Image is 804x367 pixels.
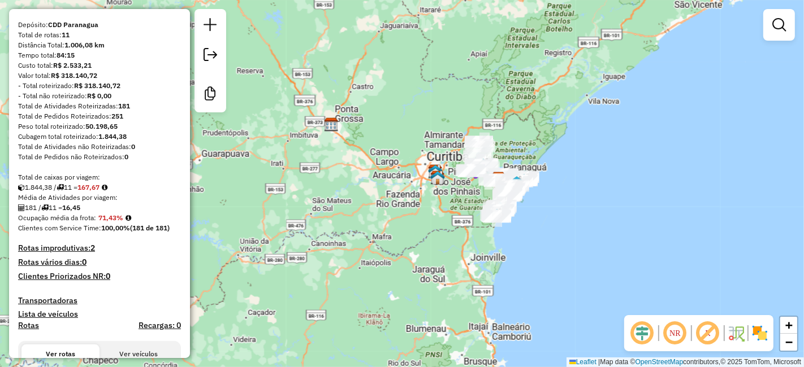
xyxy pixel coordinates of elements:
[100,344,178,364] button: Ver veículos
[598,358,600,366] span: |
[18,193,181,203] div: Média de Atividades por viagem:
[87,91,111,100] strong: R$ 0,00
[491,172,506,186] img: CDD Paranagua
[18,60,181,71] div: Custo total:
[18,243,181,253] h4: Rotas improdutivas:
[636,358,684,366] a: OpenStreetMap
[18,20,181,30] div: Depósito:
[18,111,181,121] div: Total de Pedidos Roteirizados:
[509,176,524,190] img: PONTAL DO PARANÁ
[18,50,181,60] div: Tempo total:
[18,71,181,81] div: Valor total:
[199,14,222,39] a: Nova sessão e pesquisa
[101,224,130,232] strong: 100,00%
[48,20,98,29] strong: CDD Paranagua
[727,324,745,342] img: Fluxo de ruas
[62,203,80,212] strong: 16,45
[98,132,127,141] strong: 1.844,38
[18,152,181,162] div: Total de Pedidos não Roteirizados:
[567,357,804,367] div: Map data © contributors,© 2025 TomTom, Microsoft
[517,173,531,188] img: ILHA DO MEL I
[18,257,181,267] h4: Rotas vários dias:
[18,224,101,232] span: Clientes com Service Time:
[98,213,123,222] strong: 71,43%
[124,152,128,161] strong: 0
[18,321,39,330] a: Rotas
[126,215,131,221] em: Média calculada utilizando a maior ocupação (%Peso ou %Cubagem) de cada rota da sessão. Rotas cro...
[694,320,721,347] span: Exibir rótulo
[569,358,596,366] a: Leaflet
[18,40,181,50] div: Distância Total:
[57,51,75,59] strong: 84:15
[102,184,107,191] i: Meta Caixas/viagem: 181,15 Diferença: -13,48
[430,171,445,185] img: PA São José dos Pinhais
[751,324,769,342] img: Exibir/Ocultar setores
[53,61,92,69] strong: R$ 2.533,21
[490,208,504,223] img: GUARATUBA
[18,203,181,213] div: 181 / 11 =
[77,183,100,191] strong: 167,67
[82,257,87,267] strong: 0
[199,82,222,108] a: Criar modelo
[18,309,181,319] h4: Lista de veículos
[51,71,97,80] strong: R$ 318.140,72
[18,132,181,142] div: Cubagem total roteirizado:
[18,184,25,191] i: Cubagem total roteirizado
[21,344,100,364] button: Ver rotas
[18,204,25,211] i: Total de Atividades
[118,102,130,110] strong: 181
[62,30,70,39] strong: 11
[18,121,181,132] div: Peso total roteirizado:
[18,91,181,101] div: - Total não roteirizado:
[74,81,120,90] strong: R$ 318.140,72
[64,41,105,49] strong: 1.006,08 km
[629,320,656,347] span: Ocultar deslocamento
[780,334,797,351] a: Zoom out
[18,182,181,193] div: 1.844,38 / 11 =
[18,172,181,182] div: Total de caixas por viagem:
[18,81,181,91] div: - Total roteirizado:
[324,117,339,132] img: CDD Ponta Grossa
[130,224,170,232] strong: (181 de 181)
[18,296,181,305] h4: Transportadoras
[428,164,443,179] img: PA Curitiba
[18,101,181,111] div: Total de Atividades Roteirizadas:
[768,14,790,36] a: Exibir filtros
[785,318,793,332] span: +
[518,170,533,185] img: ILHA DO MEL II
[139,321,181,330] h4: Recargas: 0
[199,43,222,69] a: Exportar sessão
[57,184,64,191] i: Total de rotas
[476,158,491,173] img: ANTONINA
[41,204,49,211] i: Total de rotas
[85,122,118,130] strong: 50.198,65
[780,317,797,334] a: Zoom in
[131,142,135,151] strong: 0
[785,335,793,349] span: −
[90,243,95,253] strong: 2
[18,272,181,281] h4: Clientes Priorizados NR:
[111,112,123,120] strong: 251
[106,271,110,281] strong: 0
[18,30,181,40] div: Total de rotas:
[662,320,689,347] span: Ocultar NR
[18,213,96,222] span: Ocupação média da frota:
[18,142,181,152] div: Total de Atividades não Roteirizadas:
